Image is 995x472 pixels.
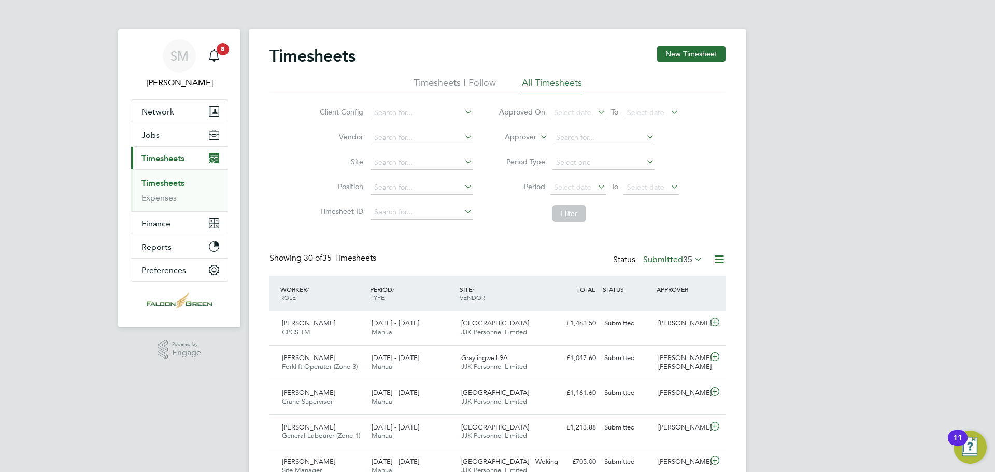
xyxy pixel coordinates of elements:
[654,419,708,436] div: [PERSON_NAME]
[372,431,394,440] span: Manual
[282,397,333,406] span: Crane Supervisor
[147,292,212,309] img: falcongreen-logo-retina.png
[217,43,229,55] span: 8
[490,132,536,142] label: Approver
[282,457,335,466] span: [PERSON_NAME]
[461,319,529,327] span: [GEOGRAPHIC_DATA]
[371,106,473,120] input: Search for...
[372,353,419,362] span: [DATE] - [DATE]
[131,212,228,235] button: Finance
[371,131,473,145] input: Search for...
[372,388,419,397] span: [DATE] - [DATE]
[522,77,582,95] li: All Timesheets
[461,397,527,406] span: JJK Personnel Limited
[461,388,529,397] span: [GEOGRAPHIC_DATA]
[172,349,201,357] span: Engage
[317,107,363,117] label: Client Config
[141,242,172,252] span: Reports
[372,362,394,371] span: Manual
[131,169,228,211] div: Timesheets
[141,178,184,188] a: Timesheets
[546,384,600,402] div: £1,161.60
[372,319,419,327] span: [DATE] - [DATE]
[141,219,170,228] span: Finance
[627,108,664,117] span: Select date
[131,39,228,89] a: SM[PERSON_NAME]
[461,431,527,440] span: JJK Personnel Limited
[282,362,358,371] span: Forklift Operator (Zone 3)
[118,29,240,327] nav: Main navigation
[371,180,473,195] input: Search for...
[131,147,228,169] button: Timesheets
[608,105,621,119] span: To
[683,254,692,265] span: 35
[654,315,708,332] div: [PERSON_NAME]
[158,340,202,360] a: Powered byEngage
[546,453,600,470] div: £705.00
[461,423,529,432] span: [GEOGRAPHIC_DATA]
[499,107,545,117] label: Approved On
[627,182,664,192] span: Select date
[141,130,160,140] span: Jobs
[317,132,363,141] label: Vendor
[367,280,457,307] div: PERIOD
[552,205,586,222] button: Filter
[552,131,655,145] input: Search for...
[657,46,726,62] button: New Timesheet
[304,253,376,263] span: 35 Timesheets
[141,193,177,203] a: Expenses
[317,207,363,216] label: Timesheet ID
[600,384,654,402] div: Submitted
[546,419,600,436] div: £1,213.88
[654,350,708,376] div: [PERSON_NAME] [PERSON_NAME]
[372,423,419,432] span: [DATE] - [DATE]
[131,235,228,258] button: Reports
[282,388,335,397] span: [PERSON_NAME]
[600,280,654,298] div: STATUS
[576,285,595,293] span: TOTAL
[499,182,545,191] label: Period
[141,107,174,117] span: Network
[654,453,708,470] div: [PERSON_NAME]
[372,457,419,466] span: [DATE] - [DATE]
[269,46,356,66] h2: Timesheets
[172,340,201,349] span: Powered by
[282,431,360,440] span: General Labourer (Zone 1)
[457,280,547,307] div: SITE
[461,457,558,466] span: [GEOGRAPHIC_DATA] - Woking
[317,157,363,166] label: Site
[600,315,654,332] div: Submitted
[461,353,508,362] span: Graylingwell 9A
[282,319,335,327] span: [PERSON_NAME]
[613,253,705,267] div: Status
[554,182,591,192] span: Select date
[654,384,708,402] div: [PERSON_NAME]
[654,280,708,298] div: APPROVER
[643,254,703,265] label: Submitted
[278,280,367,307] div: WORKER
[600,419,654,436] div: Submitted
[372,327,394,336] span: Manual
[304,253,322,263] span: 30 of
[131,259,228,281] button: Preferences
[600,453,654,470] div: Submitted
[414,77,496,95] li: Timesheets I Follow
[141,153,184,163] span: Timesheets
[372,397,394,406] span: Manual
[371,155,473,170] input: Search for...
[170,49,189,63] span: SM
[317,182,363,191] label: Position
[546,350,600,367] div: £1,047.60
[472,285,474,293] span: /
[131,77,228,89] span: Sam Marsden
[600,350,654,367] div: Submitted
[460,293,485,302] span: VENDOR
[204,39,224,73] a: 8
[499,157,545,166] label: Period Type
[131,123,228,146] button: Jobs
[282,423,335,432] span: [PERSON_NAME]
[269,253,378,264] div: Showing
[307,285,309,293] span: /
[141,265,186,275] span: Preferences
[280,293,296,302] span: ROLE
